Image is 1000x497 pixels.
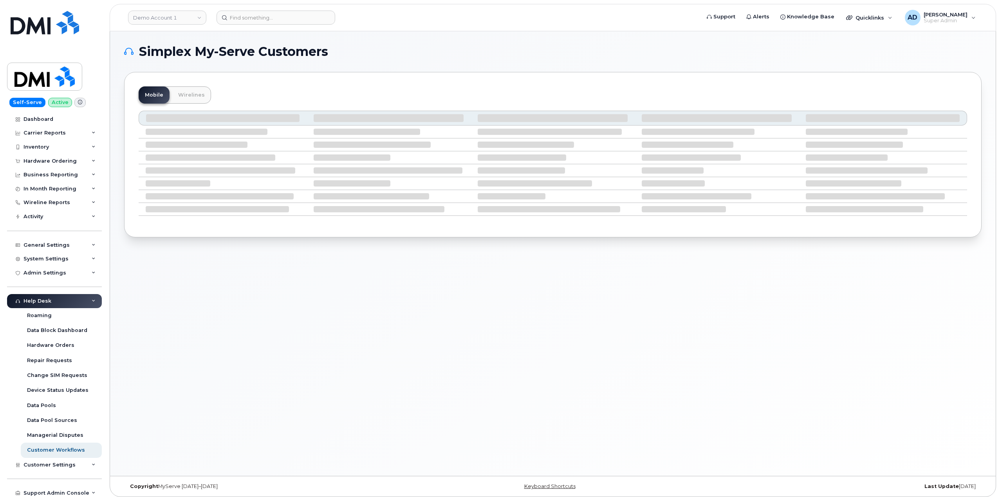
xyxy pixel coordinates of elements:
a: Keyboard Shortcuts [524,483,576,489]
strong: Copyright [130,483,158,489]
a: Mobile [139,86,170,104]
a: Wirelines [172,86,211,104]
div: [DATE] [696,483,982,490]
div: MyServe [DATE]–[DATE] [124,483,410,490]
strong: Last Update [924,483,959,489]
span: Simplex My-Serve Customers [139,46,328,57]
